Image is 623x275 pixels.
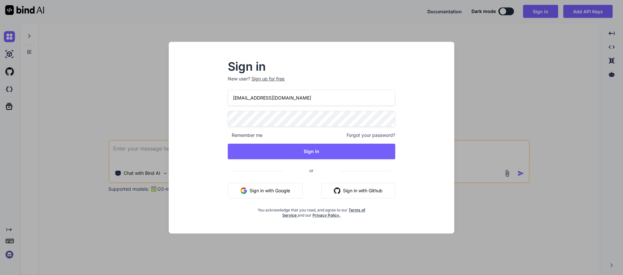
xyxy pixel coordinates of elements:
a: Terms of Service [282,208,365,218]
img: github [334,187,340,194]
p: New user? [228,76,395,90]
input: Login or Email [228,90,395,106]
div: Sign up for free [251,76,285,82]
button: Sign in with Github [321,183,395,198]
button: Sign In [228,144,395,159]
div: You acknowledge that you read, and agree to our and our [256,204,367,218]
span: or [283,162,339,178]
img: google [240,187,247,194]
button: Sign in with Google [228,183,303,198]
span: Remember me [228,132,263,138]
a: Privacy Policy. [312,213,340,218]
h2: Sign in [228,61,395,72]
span: Forgot your password? [347,132,395,138]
